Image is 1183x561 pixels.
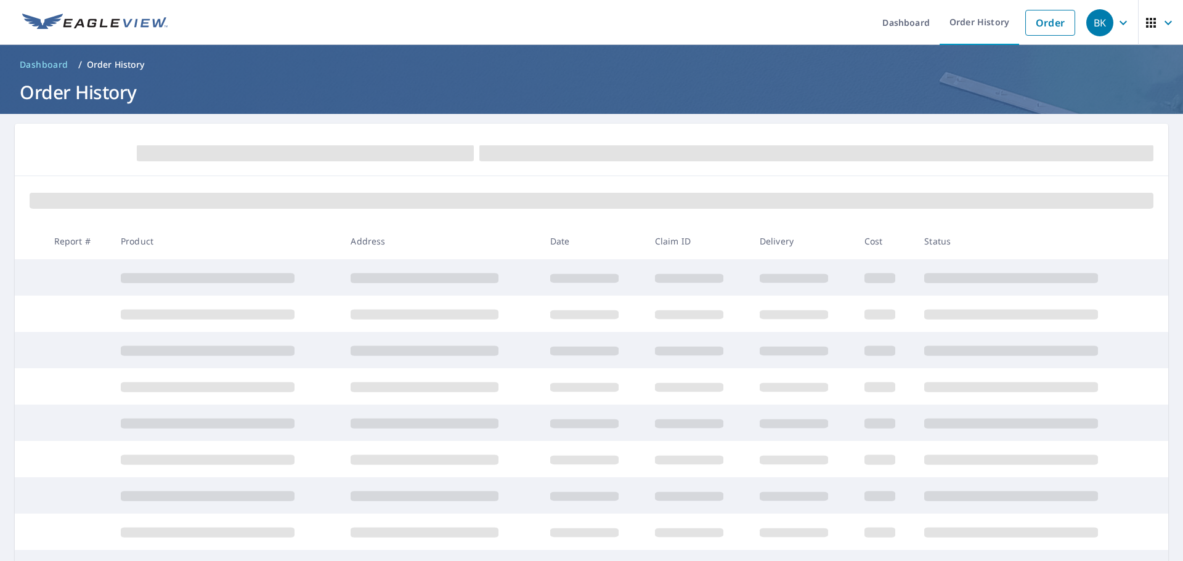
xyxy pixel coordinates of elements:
[20,59,68,71] span: Dashboard
[15,79,1168,105] h1: Order History
[44,223,111,259] th: Report #
[914,223,1145,259] th: Status
[87,59,145,71] p: Order History
[15,55,73,75] a: Dashboard
[22,14,168,32] img: EV Logo
[1025,10,1075,36] a: Order
[111,223,341,259] th: Product
[341,223,540,259] th: Address
[78,57,82,72] li: /
[1086,9,1113,36] div: BK
[750,223,855,259] th: Delivery
[855,223,915,259] th: Cost
[540,223,645,259] th: Date
[645,223,750,259] th: Claim ID
[15,55,1168,75] nav: breadcrumb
